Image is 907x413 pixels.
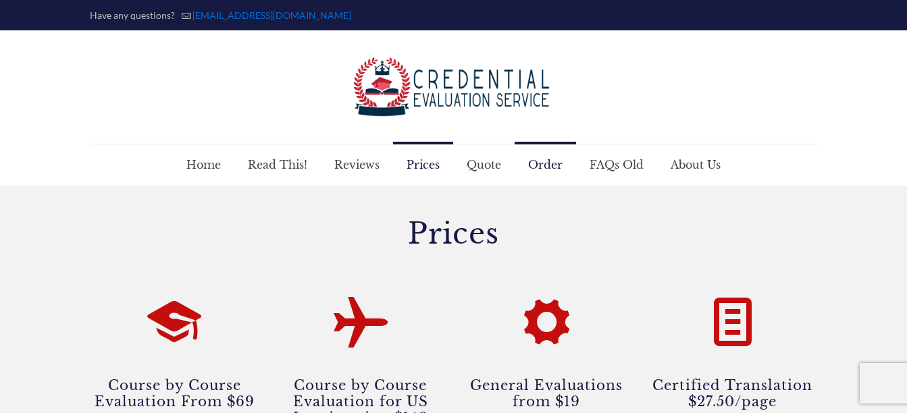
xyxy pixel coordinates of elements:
a: Quote [453,144,515,185]
h1: Prices [90,219,818,248]
a: Prices [393,144,453,185]
h4: Course by Course Evaluation From $69 [90,376,260,410]
img: logo-color [353,57,555,117]
a: mail [192,9,351,21]
a: Reviews [321,144,393,185]
iframe: LiveChat chat widget [717,370,907,413]
a: About Us [657,144,734,185]
a: Order [515,144,576,185]
a: FAQs Old [576,144,657,185]
a: Home [173,144,234,185]
a: Credential Evaluation Service [353,30,555,144]
a: Read This! [234,144,321,185]
h4: Certified Translation $27.50/page [648,376,818,410]
h4: General Evaluations from $19 [462,376,632,410]
nav: Main menu [173,144,734,185]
